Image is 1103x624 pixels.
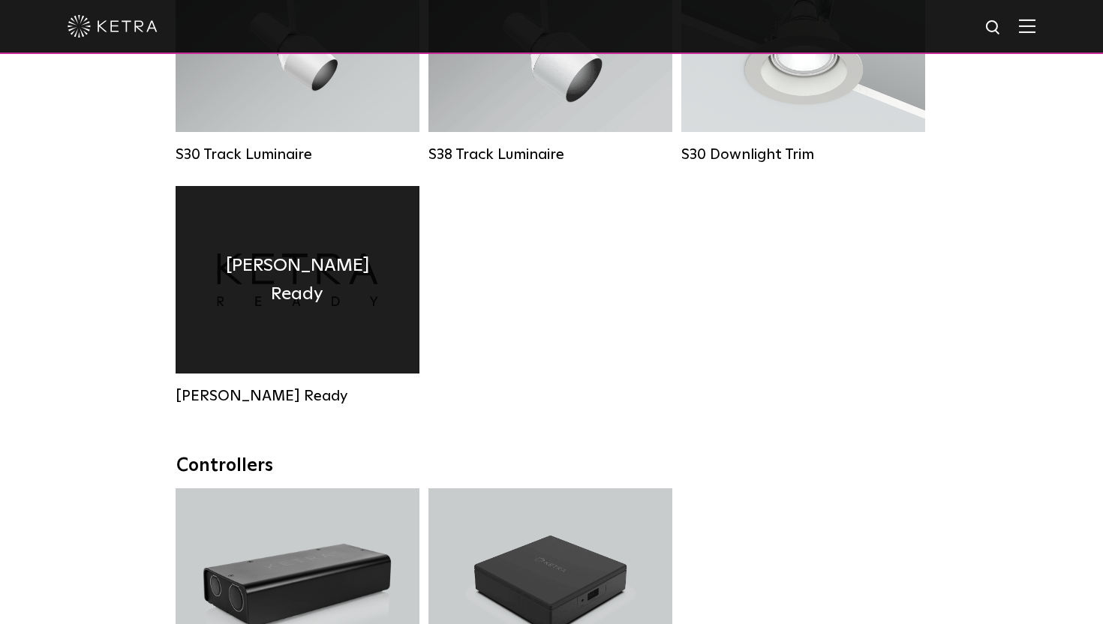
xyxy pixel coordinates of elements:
div: S38 Track Luminaire [428,145,672,163]
div: [PERSON_NAME] Ready [176,387,419,405]
a: [PERSON_NAME] Ready [PERSON_NAME] Ready [176,186,419,405]
div: S30 Track Luminaire [176,145,419,163]
img: Hamburger%20Nav.svg [1019,19,1035,33]
img: search icon [984,19,1003,37]
div: S30 Downlight Trim [681,145,925,163]
div: Controllers [176,455,927,477]
h4: [PERSON_NAME] Ready [198,251,397,309]
img: ketra-logo-2019-white [68,15,158,37]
